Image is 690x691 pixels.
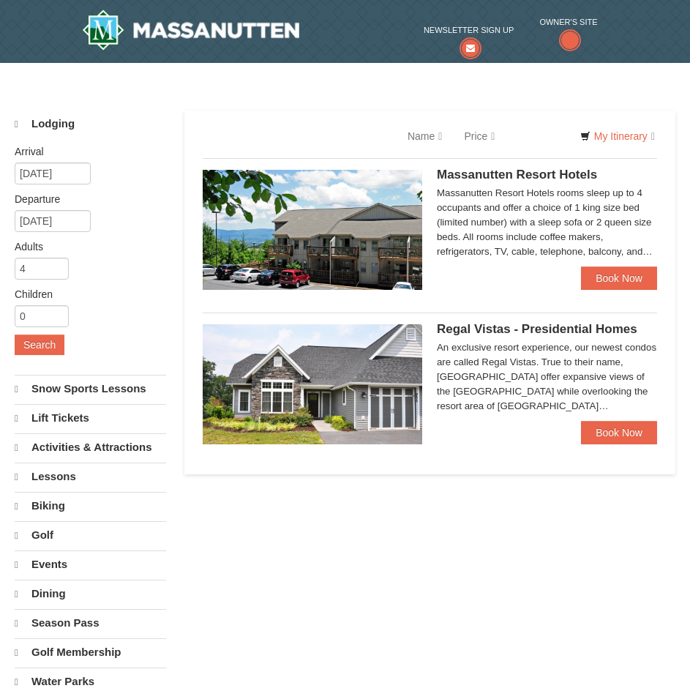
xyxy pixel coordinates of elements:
[15,287,155,302] label: Children
[15,521,166,549] a: Golf
[15,144,155,159] label: Arrival
[571,125,664,147] a: My Itinerary
[15,239,155,254] label: Adults
[539,15,597,29] span: Owner's Site
[424,23,514,53] a: Newsletter Sign Up
[397,122,453,151] a: Name
[15,433,166,461] a: Activities & Attractions
[437,186,657,259] div: Massanutten Resort Hotels rooms sleep up to 4 occupants and offer a choice of 1 king size bed (li...
[15,404,166,432] a: Lift Tickets
[82,10,300,51] a: Massanutten Resort
[203,324,422,444] img: 19218991-1-902409a9.jpg
[581,266,657,290] a: Book Now
[15,492,166,520] a: Biking
[15,638,166,666] a: Golf Membership
[82,10,300,51] img: Massanutten Resort Logo
[15,609,166,637] a: Season Pass
[424,23,514,37] span: Newsletter Sign Up
[539,15,597,53] a: Owner's Site
[15,463,166,490] a: Lessons
[15,375,166,403] a: Snow Sports Lessons
[15,111,166,138] a: Lodging
[453,122,506,151] a: Price
[203,170,422,290] img: 19219026-1-e3b4ac8e.jpg
[437,168,597,182] span: Massanutten Resort Hotels
[15,550,166,578] a: Events
[437,322,637,336] span: Regal Vistas - Presidential Homes
[15,580,166,608] a: Dining
[437,340,657,414] div: An exclusive resort experience, our newest condos are called Regal Vistas. True to their name, [G...
[581,421,657,444] a: Book Now
[15,192,155,206] label: Departure
[15,335,64,355] button: Search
